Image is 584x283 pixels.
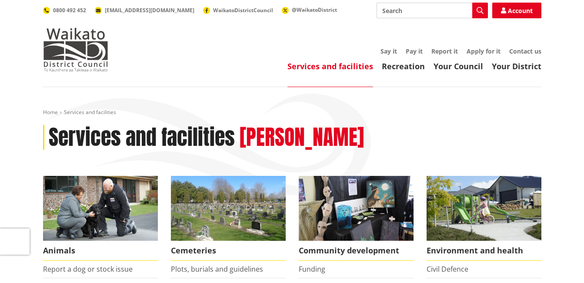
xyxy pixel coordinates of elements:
[427,264,468,274] a: Civil Defence
[105,7,194,14] span: [EMAIL_ADDRESS][DOMAIN_NAME]
[427,176,541,241] img: New housing in Pokeno
[43,28,108,71] img: Waikato District Council - Te Kaunihera aa Takiwaa o Waikato
[299,241,414,261] span: Community development
[43,108,58,116] a: Home
[43,176,158,261] a: Waikato District Council Animal Control team Animals
[240,125,364,150] h2: [PERSON_NAME]
[43,176,158,241] img: Animal Control
[171,241,286,261] span: Cemeteries
[64,108,116,116] span: Services and facilities
[43,264,133,274] a: Report a dog or stock issue
[49,125,235,150] h1: Services and facilities
[171,176,286,241] img: Huntly Cemetery
[171,264,263,274] a: Plots, burials and guidelines
[492,61,541,71] a: Your District
[43,241,158,261] span: Animals
[377,3,488,18] input: Search input
[431,47,458,55] a: Report it
[203,7,273,14] a: WaikatoDistrictCouncil
[292,6,337,13] span: @WaikatoDistrict
[492,3,541,18] a: Account
[382,61,425,71] a: Recreation
[53,7,86,14] span: 0800 492 452
[380,47,397,55] a: Say it
[171,176,286,261] a: Huntly Cemetery Cemeteries
[299,176,414,241] img: Matariki Travelling Suitcase Art Exhibition
[43,109,541,116] nav: breadcrumb
[427,176,541,261] a: New housing in Pokeno Environment and health
[467,47,501,55] a: Apply for it
[43,7,86,14] a: 0800 492 452
[434,61,483,71] a: Your Council
[406,47,423,55] a: Pay it
[213,7,273,14] span: WaikatoDistrictCouncil
[299,176,414,261] a: Matariki Travelling Suitcase Art Exhibition Community development
[427,241,541,261] span: Environment and health
[299,264,325,274] a: Funding
[509,47,541,55] a: Contact us
[282,6,337,13] a: @WaikatoDistrict
[287,61,373,71] a: Services and facilities
[95,7,194,14] a: [EMAIL_ADDRESS][DOMAIN_NAME]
